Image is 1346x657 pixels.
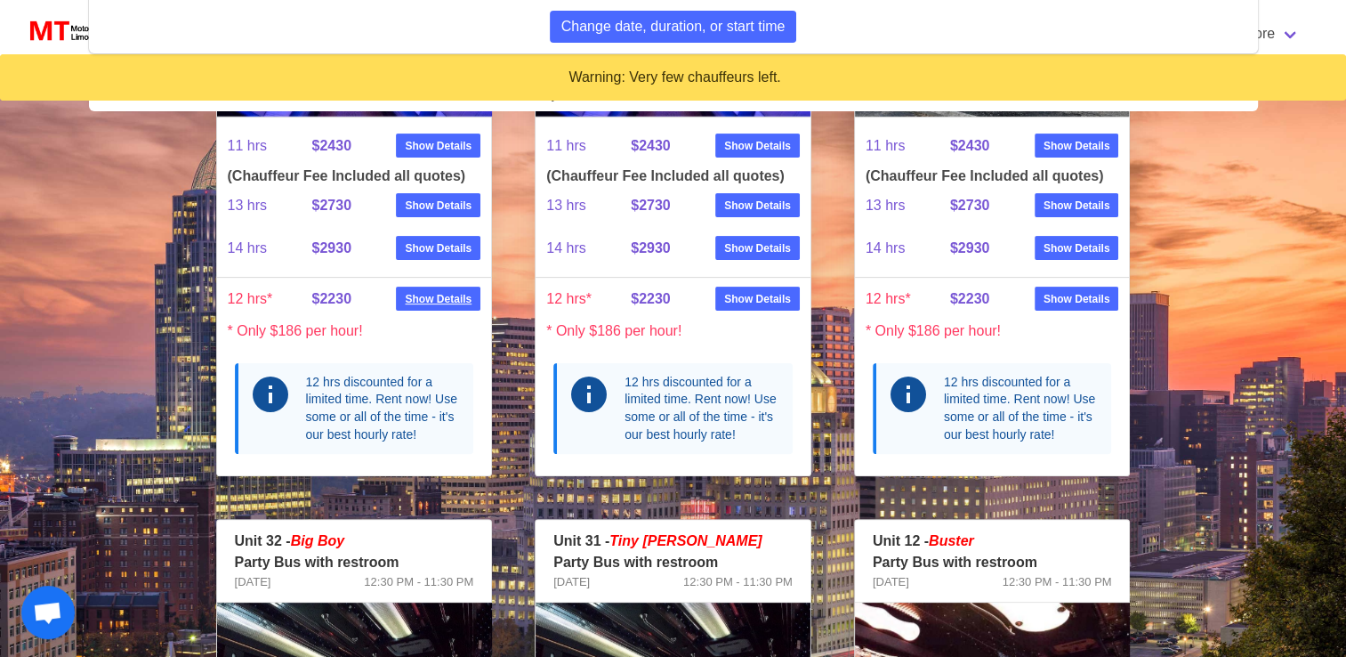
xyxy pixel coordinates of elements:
[228,278,312,320] span: 12 hrs*
[855,320,1130,342] p: * Only $186 per hour!
[683,573,793,591] span: 12:30 PM - 11:30 PM
[873,552,1112,573] p: Party Bus with restroom
[631,291,671,306] strong: $2230
[950,291,990,306] strong: $2230
[217,320,492,342] p: * Only $186 per hour!
[405,138,472,154] strong: Show Details
[228,167,481,184] h4: (Chauffeur Fee Included all quotes)
[364,573,473,591] span: 12:30 PM - 11:30 PM
[550,11,797,43] button: Change date, duration, or start time
[546,167,800,184] h4: (Chauffeur Fee Included all quotes)
[866,184,950,227] span: 13 hrs
[631,240,671,255] strong: $2930
[311,198,351,213] strong: $2730
[553,552,793,573] p: Party Bus with restroom
[311,240,351,255] strong: $2930
[235,531,474,552] p: Unit 32 -
[1044,291,1110,307] strong: Show Details
[625,374,782,443] div: 12 hrs discounted for a limited time. Rent now! Use some or all of the time - it's our best hourl...
[228,184,312,227] span: 13 hrs
[546,227,631,270] span: 14 hrs
[21,586,75,639] div: Open chat
[609,533,762,548] span: Tiny [PERSON_NAME]
[235,573,271,591] span: [DATE]
[866,227,950,270] span: 14 hrs
[866,278,950,320] span: 12 hrs*
[1232,16,1310,52] a: More
[561,16,786,37] span: Change date, duration, or start time
[306,374,463,443] div: 12 hrs discounted for a limited time. Rent now! Use some or all of the time - it's our best hourl...
[724,138,791,154] strong: Show Details
[553,531,793,552] p: Unit 31 -
[1044,198,1110,214] strong: Show Details
[929,533,974,548] em: Buster
[724,291,791,307] strong: Show Details
[405,198,472,214] strong: Show Details
[724,240,791,256] strong: Show Details
[14,68,1335,87] div: Warning: Very few chauffeurs left.
[950,240,990,255] strong: $2930
[1003,573,1112,591] span: 12:30 PM - 11:30 PM
[944,374,1101,443] div: 12 hrs discounted for a limited time. Rent now! Use some or all of the time - it's our best hourl...
[311,138,351,153] strong: $2430
[235,552,474,573] p: Party Bus with restroom
[631,198,671,213] strong: $2730
[631,138,671,153] strong: $2430
[536,320,810,342] p: * Only $186 per hour!
[1044,138,1110,154] strong: Show Details
[950,138,990,153] strong: $2430
[546,184,631,227] span: 13 hrs
[228,125,312,167] span: 11 hrs
[405,291,472,307] strong: Show Details
[866,167,1119,184] h4: (Chauffeur Fee Included all quotes)
[1044,240,1110,256] strong: Show Details
[405,240,472,256] strong: Show Details
[311,291,351,306] strong: $2230
[291,533,344,548] em: Big Boy
[228,227,312,270] span: 14 hrs
[546,125,631,167] span: 11 hrs
[724,198,791,214] strong: Show Details
[950,198,990,213] strong: $2730
[873,531,1112,552] p: Unit 12 -
[546,278,631,320] span: 12 hrs*
[866,125,950,167] span: 11 hrs
[873,573,909,591] span: [DATE]
[553,573,590,591] span: [DATE]
[25,19,134,44] img: MotorToys Logo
